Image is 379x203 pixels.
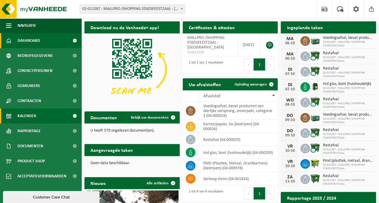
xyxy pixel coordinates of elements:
[284,144,296,149] div: VR
[17,123,41,139] span: Rapportage
[323,51,373,56] span: Restafval
[199,146,278,159] td: hol glas, bont (huishoudelijk) (04-000209)
[17,139,43,154] span: Documenten
[17,63,52,78] span: Contactpersonen
[310,158,320,168] img: WB-1100-HPE-GN-50
[203,94,220,98] span: Afvalstof
[323,97,373,102] span: Restafval
[323,36,373,40] span: Voedingsafval, bevat producten van dierlijke oorsprong, onverpakt, categorie 3
[323,102,373,109] span: 02-011587 - MALLPRO /SHOPPING STADSFEESTZAAL
[199,159,278,172] td: PMD (Plastiek, Metaal, Drankkartons) (bedrijven) (04-000978)
[310,66,320,76] img: WB-1100-CU
[284,87,296,92] div: 07-10
[17,108,36,123] span: Kalender
[310,97,320,107] img: WB-1100-CU
[186,187,223,200] div: 1 tot 6 van 6 resultaten
[284,118,296,122] div: 09-10
[323,117,373,124] span: 02-011587 - MALLPRO /SHOPPING STADSFEESTZAAL
[284,83,296,87] div: DI
[238,33,260,56] td: [DATE]
[284,41,296,45] div: 06-10
[323,163,373,170] span: 02-011587 - MALLPRO /SHOPPING STADSFEESTZAAL
[323,148,373,155] span: 02-011587 - MALLPRO /SHOPPING STADSFEESTZAAL
[310,35,320,45] img: PB-LB-0680-HPE-GN-01
[17,48,53,63] span: Bedrijfsgegevens
[142,177,179,189] a: Alle artikelen
[84,33,180,105] img: Download de VHEPlus App
[284,36,296,41] div: MA
[284,72,296,76] div: 07-10
[323,40,373,48] span: 02-011587 - MALLPRO /SHOPPING STADSFEESTZAAL
[84,144,139,156] h2: Aangevraagde taken
[17,154,45,169] span: Product Shop
[80,5,185,14] span: 02-011587 - MALLPRO /SHOPPING STADSFEESTZAAL - ANTWERPEN
[284,133,296,138] div: 09-10
[284,164,296,168] div: 10-10
[284,52,296,57] div: MA
[84,111,123,123] h2: Documenten
[183,21,241,33] h2: Certificaten & attesten
[3,190,101,203] iframe: chat widget
[17,18,36,33] span: Navigatie
[284,180,296,184] div: 11-10
[323,112,373,117] span: Voedingsafval, bevat producten van dierlijke oorsprong, onverpakt, categorie 3
[284,175,296,180] div: ZA
[84,177,112,189] h2: Nieuws
[323,56,373,63] span: 02-011587 - MALLPRO /SHOPPING STADSFEESTZAAL
[90,129,174,133] p: U heeft 579 ongelezen document(en).
[310,127,320,138] img: WB-1100-CU
[199,120,278,133] td: karton/papier, los (bedrijven) (04-000026)
[183,78,227,90] h2: Uw afvalstoffen
[229,78,277,90] a: Ophaling aanvragen
[17,93,41,108] span: Contracten
[80,5,185,13] span: 02-011587 - MALLPRO /SHOPPING STADSFEESTZAAL - ANTWERPEN
[187,50,234,55] span: VLA611520
[323,66,373,71] span: Restafval
[244,187,254,199] button: Previous
[310,81,320,92] img: CR-HR-1C-1000-PES-01
[323,158,373,163] span: Pmd (plastiek, metaal, drankkartons) (bedrijven)
[17,78,40,93] span: Gebruikers
[186,58,223,71] div: 1 tot 1 van 1 resultaten
[310,51,320,61] img: WB-1100-CU
[254,58,265,70] button: 1
[254,187,265,199] button: 1
[84,21,165,33] h2: Download nu de Vanheede+ app!
[284,149,296,153] div: 10-10
[90,161,174,165] p: Geen data beschikbaar.
[310,173,320,184] img: WB-1100-HPE-GN-01
[323,86,373,94] span: 02-011587 - MALLPRO /SHOPPING STADSFEESTZAAL
[310,112,320,122] img: PB-LB-0680-HPE-GN-01
[126,111,179,123] a: Bekijk uw documenten
[323,82,373,86] span: Hol glas, bont (huishoudelijk)
[284,103,296,107] div: 08-10
[199,133,278,146] td: restafval (04-000029)
[284,113,296,118] div: DO
[265,58,275,70] button: Next
[323,179,373,186] span: 02-011587 - MALLPRO /SHOPPING STADSFEESTZAAL
[284,159,296,164] div: VR
[234,83,267,86] span: Ophaling aanvragen
[310,143,320,153] img: WB-1100-CU
[131,116,169,120] span: Bekijk uw documenten
[281,21,329,33] h2: Ingeplande taken
[284,67,296,72] div: DI
[323,71,373,78] span: 02-011587 - MALLPRO /SHOPPING STADSFEESTZAAL
[265,187,275,199] button: Next
[323,133,373,140] span: 02-011587 - MALLPRO /SHOPPING STADSFEESTZAAL
[17,169,66,184] span: Acceptatievoorwaarden
[323,143,373,148] span: Restafval
[323,174,373,179] span: Restafval
[199,102,278,120] td: voedingsafval, bevat producten van dierlijke oorsprong, onverpakt, categorie 3 (04-000024)
[199,172,278,185] td: verkoop items (04-001834)
[244,58,254,70] button: Previous
[284,98,296,103] div: WO
[284,57,296,61] div: 06-10
[284,129,296,133] div: DO
[17,33,40,48] span: Dashboard
[187,36,225,50] span: MALLPRO /SHOPPING STADSFEESTZAAL - [GEOGRAPHIC_DATA]
[323,128,373,133] span: Restafval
